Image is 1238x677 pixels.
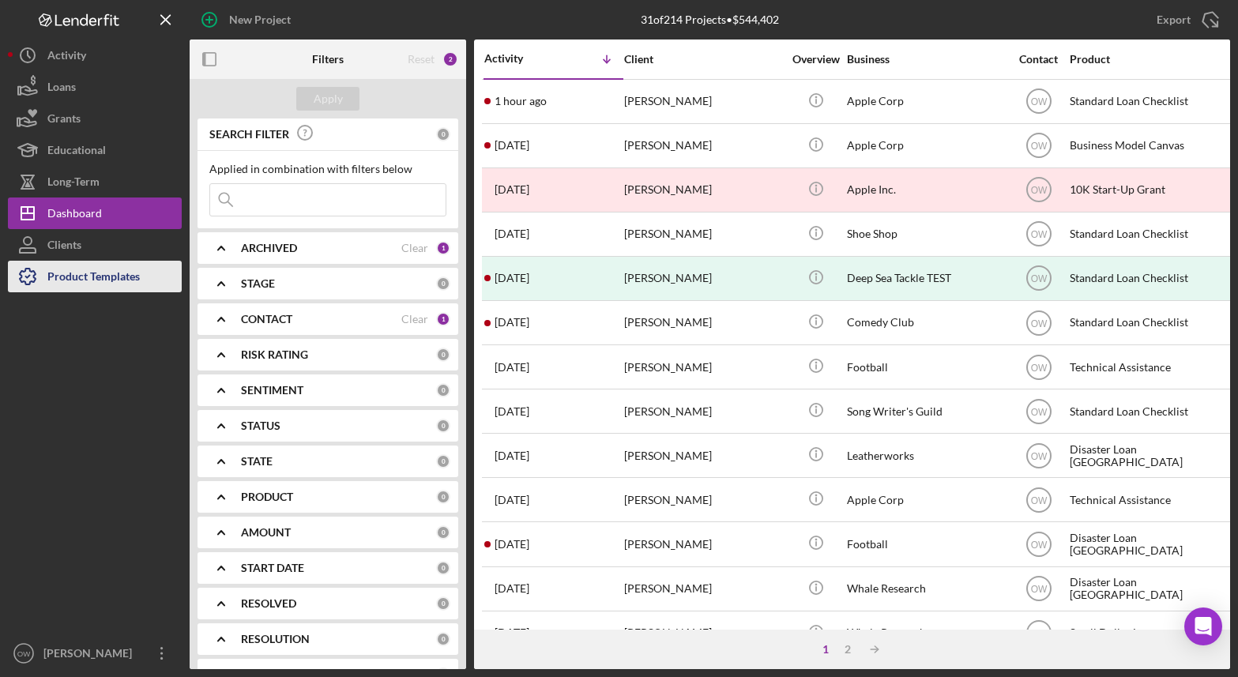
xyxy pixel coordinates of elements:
text: OW [1030,406,1047,417]
div: Song Writer's Guild [847,390,1005,432]
text: OW [1030,96,1047,107]
b: RESOLUTION [241,633,310,645]
div: Dashboard [47,197,102,233]
div: Standard Loan Checklist [1070,302,1228,344]
div: [PERSON_NAME] [624,258,782,299]
div: 2 [442,51,458,67]
a: Product Templates [8,261,182,292]
time: 2025-06-23 15:10 [495,183,529,196]
div: Leatherworks [847,434,1005,476]
b: SENTIMENT [241,384,303,397]
div: [PERSON_NAME] [624,523,782,565]
div: 1 [815,643,837,656]
div: 0 [436,596,450,611]
div: 0 [436,561,450,575]
button: Loans [8,71,182,103]
div: Standard Loan Checklist [1070,213,1228,255]
time: 2023-10-20 18:13 [495,538,529,551]
div: Contact [1009,53,1068,66]
div: Export [1157,4,1191,36]
div: Long-Term [47,166,100,201]
div: Activity [484,52,554,65]
div: [PERSON_NAME] [624,302,782,344]
div: [PERSON_NAME] [40,638,142,673]
div: Apple Corp [847,81,1005,122]
time: 2023-04-17 14:59 [495,582,529,595]
div: 0 [436,348,450,362]
a: Grants [8,103,182,134]
button: Export [1141,4,1230,36]
time: 2025-02-07 21:28 [495,272,529,284]
text: OW [1030,318,1047,329]
div: Apple Corp [847,125,1005,167]
div: Activity [47,39,86,75]
div: 0 [436,276,450,291]
text: OW [1030,141,1047,152]
time: 2023-10-20 21:47 [495,449,529,462]
button: Clients [8,229,182,261]
time: 2025-08-11 15:53 [495,95,547,107]
div: New Project [229,4,291,36]
text: OW [1030,450,1047,461]
b: RISK RATING [241,348,308,361]
div: [PERSON_NAME] [624,479,782,521]
text: OW [1030,584,1047,595]
b: STATE [241,455,273,468]
text: OW [1030,362,1047,373]
b: CONTACT [241,313,292,325]
time: 2025-07-31 15:48 [495,139,529,152]
div: 0 [436,525,450,540]
div: Apply [314,87,343,111]
div: Disaster Loan [GEOGRAPHIC_DATA] [1070,523,1228,565]
button: Long-Term [8,166,182,197]
b: START DATE [241,562,304,574]
div: Comedy Club [847,302,1005,344]
b: RESOLVED [241,597,296,610]
div: Whale Research [847,568,1005,610]
div: 0 [436,454,450,468]
div: Loans [47,71,76,107]
text: OW [1030,273,1047,284]
div: Apple Corp [847,479,1005,521]
text: OW [1030,229,1047,240]
time: 2023-10-20 20:49 [495,494,529,506]
a: Activity [8,39,182,71]
div: [PERSON_NAME] [624,434,782,476]
div: 0 [436,490,450,504]
div: Product Templates [47,261,140,296]
div: Clear [401,242,428,254]
div: Clients [47,229,81,265]
div: 31 of 214 Projects • $544,402 [641,13,779,26]
text: OW [1030,540,1047,551]
div: Disaster Loan [GEOGRAPHIC_DATA] [1070,434,1228,476]
b: ARCHIVED [241,242,297,254]
div: [PERSON_NAME] [624,390,782,432]
div: Shoe Shop [847,213,1005,255]
div: 1 [436,312,450,326]
div: Applied in combination with filters below [209,163,446,175]
b: PRODUCT [241,491,293,503]
b: STAGE [241,277,275,290]
div: Standard Loan Checklist [1070,390,1228,432]
div: Technical Assistance [1070,346,1228,388]
text: OW [1030,185,1047,196]
div: Football [847,346,1005,388]
b: STATUS [241,419,280,432]
div: 1 [436,241,450,255]
div: Open Intercom Messenger [1184,607,1222,645]
text: OW [17,649,31,658]
text: OW [1030,495,1047,506]
text: OW [1030,628,1047,639]
div: [PERSON_NAME] [624,213,782,255]
time: 2023-12-19 19:08 [495,405,529,418]
time: 2025-06-18 19:47 [495,228,529,240]
div: [PERSON_NAME] [624,568,782,610]
a: Educational [8,134,182,166]
div: 0 [436,383,450,397]
div: Product [1070,53,1228,66]
div: [PERSON_NAME] [624,81,782,122]
div: Deep Sea Tackle TEST [847,258,1005,299]
button: Apply [296,87,359,111]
